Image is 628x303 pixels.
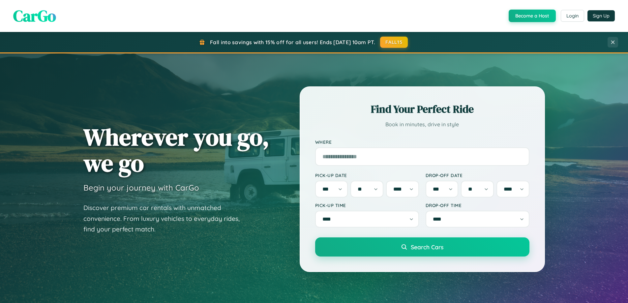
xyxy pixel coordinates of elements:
button: Login [561,10,584,22]
span: Fall into savings with 15% off for all users! Ends [DATE] 10am PT. [210,39,375,45]
h1: Wherever you go, we go [83,124,269,176]
button: Sign Up [587,10,615,21]
h3: Begin your journey with CarGo [83,183,199,193]
button: FALL15 [380,37,408,48]
label: Where [315,139,529,145]
label: Drop-off Date [426,172,529,178]
p: Discover premium car rentals with unmatched convenience. From luxury vehicles to everyday rides, ... [83,202,248,235]
h2: Find Your Perfect Ride [315,102,529,116]
label: Pick-up Date [315,172,419,178]
span: Search Cars [411,243,443,251]
span: CarGo [13,5,56,27]
label: Pick-up Time [315,202,419,208]
button: Search Cars [315,237,529,257]
p: Book in minutes, drive in style [315,120,529,129]
label: Drop-off Time [426,202,529,208]
button: Become a Host [509,10,556,22]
